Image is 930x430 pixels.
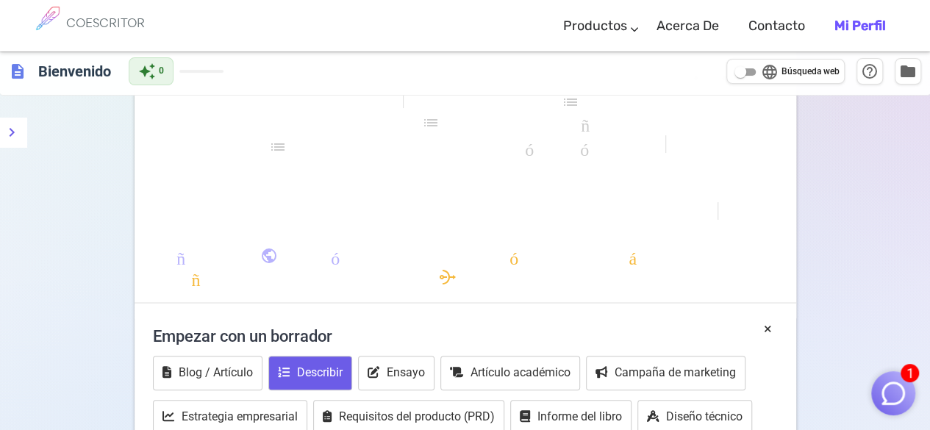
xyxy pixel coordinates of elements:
font: formato_cita [185,93,397,111]
font: formato_lista_con_viñetas [281,114,660,132]
font: 0 [159,65,164,76]
font: COESCRITOR [66,15,145,31]
button: Artículo académico [440,356,580,390]
font: Blog / Artículo [179,365,253,379]
font: Diseño técnico [666,409,743,423]
font: Informe del libro [537,409,622,423]
font: corrección automática alta [368,247,782,265]
font: Campaña de marketing [615,365,736,379]
button: Campaña de marketing [586,356,745,390]
font: Bienvenido [38,62,111,80]
font: Requisitos del producto (PRD) [339,409,495,423]
span: description [9,62,26,80]
font: Estrategia empresarial [182,409,298,423]
a: Mi perfil [834,4,886,48]
button: 1 [871,371,915,415]
button: Ayuda y atajos [856,58,883,85]
font: formato_alinear_a_la_derecha [218,205,712,223]
font: formato_alinear_centrar [268,181,673,198]
font: borrar_barrido [521,268,768,286]
font: añadir foto alternativa [174,268,509,286]
font: Acerca de [657,18,719,34]
button: Administrar documentos [895,58,921,85]
button: Describir [268,356,352,390]
font: copia de contenido [410,226,701,243]
font: × [764,320,772,337]
font: Productos [563,18,627,34]
font: lista de verificación [269,138,551,156]
font: Mi perfil [834,18,886,34]
font: Contacto [748,18,805,34]
span: folder [899,62,917,80]
font: añadir publicación [159,247,357,265]
button: Blog / Artículo [153,356,262,390]
font: Empezar con un borrador [153,327,332,345]
button: × [764,318,772,340]
font: Búsqueda web [781,66,840,76]
font: Ensayo [387,365,425,379]
font: 1 [906,365,914,381]
h6: Haga clic para editar el título [32,57,117,86]
font: formato_alinear_a_la_izquierda [206,160,735,177]
span: language [761,63,779,81]
img: Cerrar chat [879,379,907,407]
span: auto_awesome [138,62,156,80]
font: código [562,138,659,156]
font: Artículo académico [471,365,570,379]
span: help_outline [861,62,879,80]
a: Acerca de [657,4,719,48]
a: Productos [563,4,627,48]
button: Ensayo [358,356,434,390]
font: formato_lista_numerada [421,93,756,111]
font: descargar [240,226,399,243]
a: Contacto [748,4,805,48]
font: Describir [297,365,343,379]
